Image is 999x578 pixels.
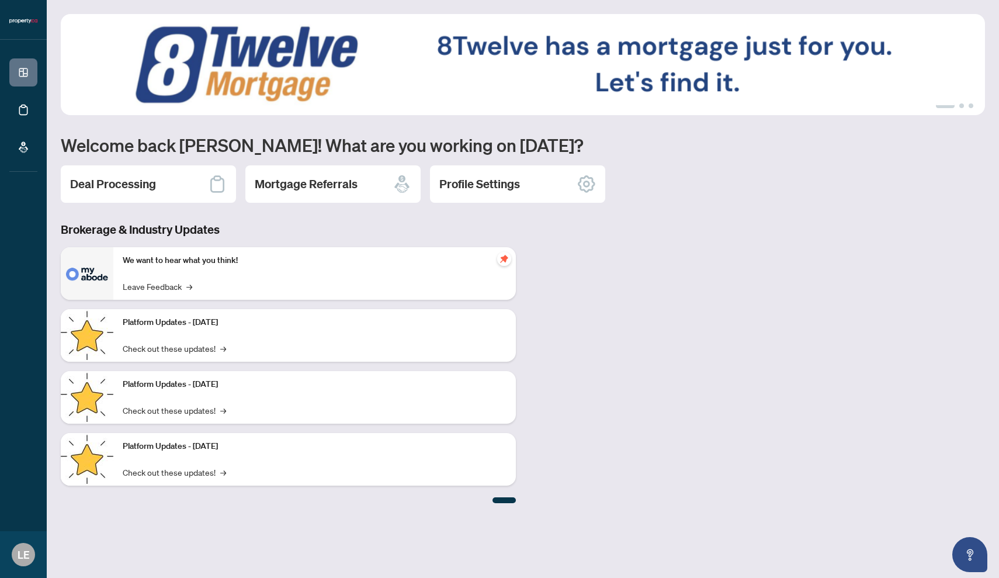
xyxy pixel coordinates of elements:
[123,466,226,479] a: Check out these updates!→
[123,254,507,267] p: We want to hear what you think!
[61,221,516,238] h3: Brokerage & Industry Updates
[61,309,113,362] img: Platform Updates - July 21, 2025
[186,280,192,293] span: →
[61,371,113,424] img: Platform Updates - July 8, 2025
[497,252,511,266] span: pushpin
[439,176,520,192] h2: Profile Settings
[220,404,226,417] span: →
[123,404,226,417] a: Check out these updates!→
[220,342,226,355] span: →
[220,466,226,479] span: →
[255,176,358,192] h2: Mortgage Referrals
[123,342,226,355] a: Check out these updates!→
[9,18,37,25] img: logo
[70,176,156,192] h2: Deal Processing
[936,103,955,108] button: 1
[959,103,964,108] button: 2
[969,103,973,108] button: 3
[61,14,985,115] img: Slide 0
[123,378,507,391] p: Platform Updates - [DATE]
[61,433,113,486] img: Platform Updates - June 23, 2025
[18,546,30,563] span: LE
[123,316,507,329] p: Platform Updates - [DATE]
[61,134,985,156] h1: Welcome back [PERSON_NAME]! What are you working on [DATE]?
[123,280,192,293] a: Leave Feedback→
[61,247,113,300] img: We want to hear what you think!
[952,537,987,572] button: Open asap
[123,440,507,453] p: Platform Updates - [DATE]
